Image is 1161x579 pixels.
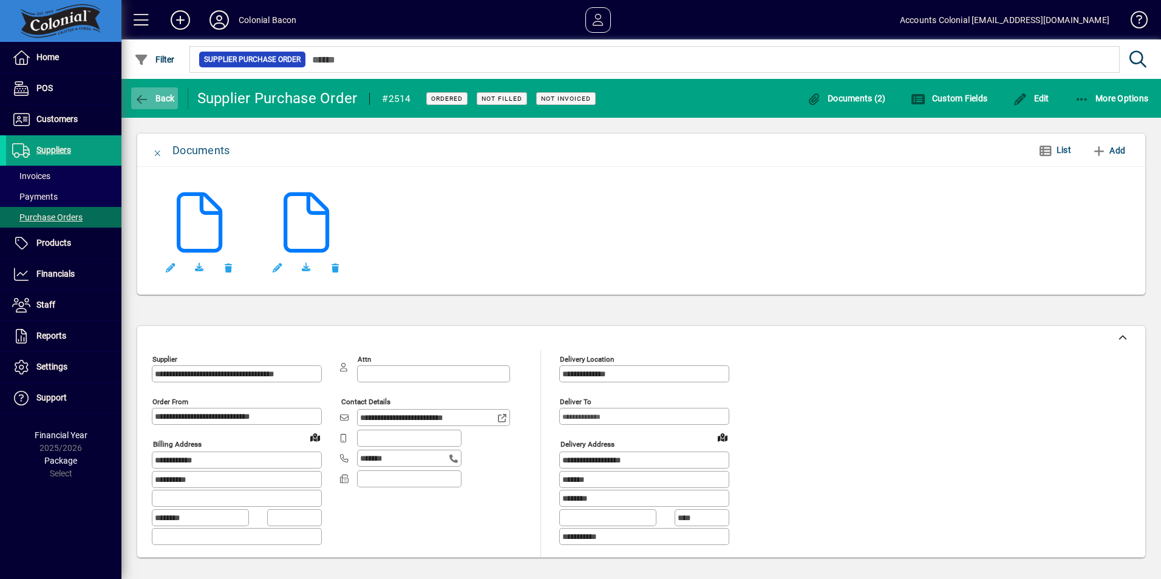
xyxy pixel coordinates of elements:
button: Edit [262,253,291,282]
a: Knowledge Base [1122,2,1146,42]
button: Custom Fields [908,87,990,109]
div: #2514 [382,89,410,109]
span: Financials [36,269,75,279]
a: Invoices [6,166,121,186]
span: Suppliers [36,145,71,155]
span: Filter [134,55,175,64]
a: Customers [6,104,121,135]
span: Package [44,456,77,466]
span: Supplier Purchase Order [204,53,301,66]
a: Settings [6,352,121,382]
button: Filter [131,49,178,70]
a: Products [6,228,121,259]
span: Settings [36,362,67,371]
span: Staff [36,300,55,310]
div: Accounts Colonial [EMAIL_ADDRESS][DOMAIN_NAME] [900,10,1109,30]
div: Colonial Bacon [239,10,296,30]
span: Products [36,238,71,248]
div: Supplier Purchase Order [197,89,358,108]
button: Documents (2) [804,87,889,109]
button: List [1029,140,1081,161]
span: Edit [1013,93,1049,103]
app-page-header-button: Back [121,87,188,109]
span: Add [1092,141,1125,160]
button: Profile [200,9,239,31]
a: View on map [713,427,732,447]
div: Documents [172,141,230,160]
a: Reports [6,321,121,351]
span: Purchase Orders [12,212,83,222]
span: Financial Year [35,430,87,440]
span: POS [36,83,53,93]
span: Not Filled [482,95,522,103]
a: View on map [305,427,325,447]
button: Remove [321,253,350,282]
span: Documents (2) [807,93,886,103]
mat-label: Supplier [152,355,177,364]
button: Add [161,9,200,31]
button: More Options [1072,87,1152,109]
mat-label: Deliver To [560,398,591,406]
span: Not Invoiced [541,95,591,103]
span: Payments [12,192,58,201]
a: POS [6,73,121,104]
a: Purchase Orders [6,207,121,228]
a: Payments [6,186,121,207]
span: List [1057,145,1071,155]
a: Staff [6,290,121,320]
span: Invoices [12,171,50,181]
a: Download [185,253,214,282]
span: Custom Fields [911,93,987,103]
a: Support [6,383,121,413]
mat-label: Attn [358,355,371,364]
a: Home [6,42,121,73]
mat-label: Delivery Location [560,355,614,364]
span: Support [36,393,67,402]
span: Customers [36,114,78,124]
span: Ordered [431,95,463,103]
mat-label: Order from [152,398,188,406]
button: Edit [1010,87,1052,109]
span: Home [36,52,59,62]
a: Download [291,253,321,282]
span: More Options [1075,93,1149,103]
button: Edit [155,253,185,282]
span: Back [134,93,175,103]
a: Financials [6,259,121,289]
button: Back [131,87,178,109]
button: Add [1087,140,1130,161]
span: Reports [36,331,66,340]
button: Close [143,136,172,165]
button: Remove [214,253,243,282]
